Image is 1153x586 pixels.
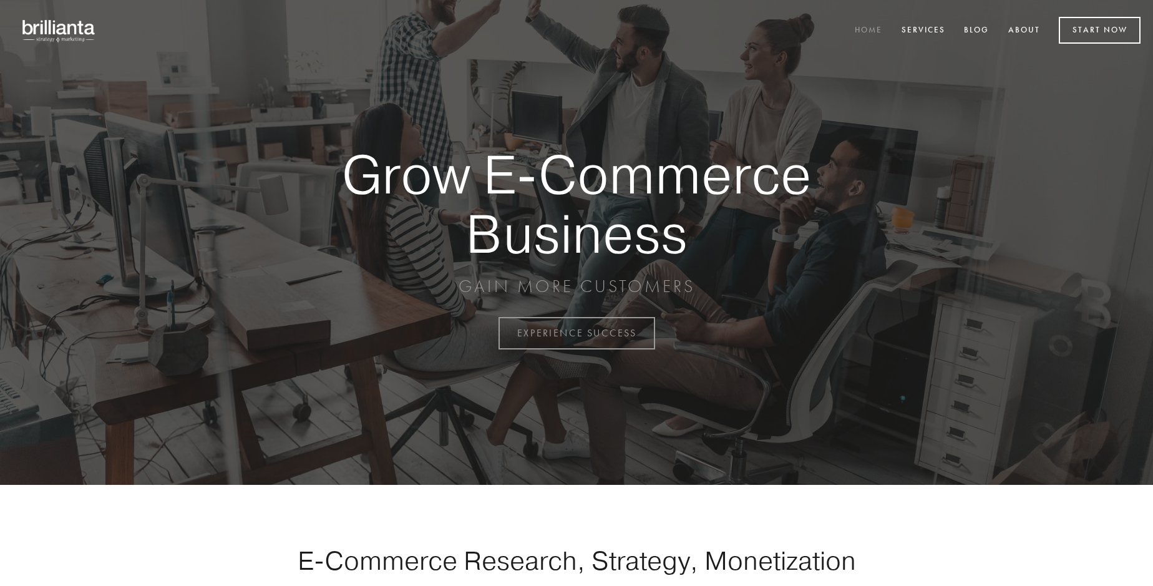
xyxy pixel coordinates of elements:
h1: E-Commerce Research, Strategy, Monetization [258,545,895,576]
a: Services [893,21,953,41]
img: brillianta - research, strategy, marketing [12,12,106,49]
strong: Grow E-Commerce Business [298,145,855,263]
a: Blog [956,21,997,41]
a: Home [847,21,890,41]
a: EXPERIENCE SUCCESS [499,317,655,349]
a: About [1000,21,1048,41]
p: GAIN MORE CUSTOMERS [298,275,855,298]
a: Start Now [1059,17,1141,44]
